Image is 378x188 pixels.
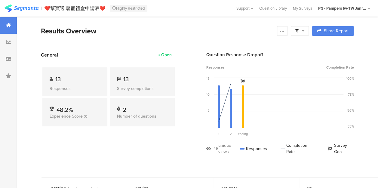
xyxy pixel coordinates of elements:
[218,142,240,155] div: unique views
[348,124,354,129] div: 35%
[5,5,38,12] img: segmanta logo
[327,142,354,155] div: Survey Goal
[206,76,210,81] div: 15
[206,65,225,70] span: Responses
[123,75,129,84] span: 13
[117,113,156,119] span: Number of questions
[110,5,147,12] div: Highly Restricted
[290,5,315,11] a: My Surveys
[326,65,354,70] span: Completion Rate
[214,146,218,152] div: 46
[206,51,354,58] div: Question Response Dropoff
[57,105,73,114] span: 48.2%
[44,5,106,11] div: ❤️幫寶適 奢寵禮盒申請表❤️
[230,131,232,136] span: 2
[41,26,274,36] div: Results Overview
[318,5,366,11] div: PG - Pampers tw-TW Janrain
[346,76,354,81] div: 100%
[206,92,210,97] div: 10
[50,85,100,92] div: Responses
[347,108,354,113] div: 56%
[123,105,126,111] div: 2
[241,79,245,83] i: Survey Goal
[237,131,249,136] div: Ending
[281,142,314,155] div: Completion Rate
[207,108,210,113] div: 5
[218,131,219,136] span: 1
[240,142,267,155] div: Responses
[50,113,83,119] span: Experience Score
[161,52,172,58] div: Open
[256,5,290,11] a: Question Library
[41,51,58,58] span: General
[236,4,253,13] div: Support
[117,85,167,92] div: Survey completions
[41,5,42,12] div: |
[324,29,349,33] span: Share Report
[348,92,354,97] div: 78%
[55,75,61,84] span: 13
